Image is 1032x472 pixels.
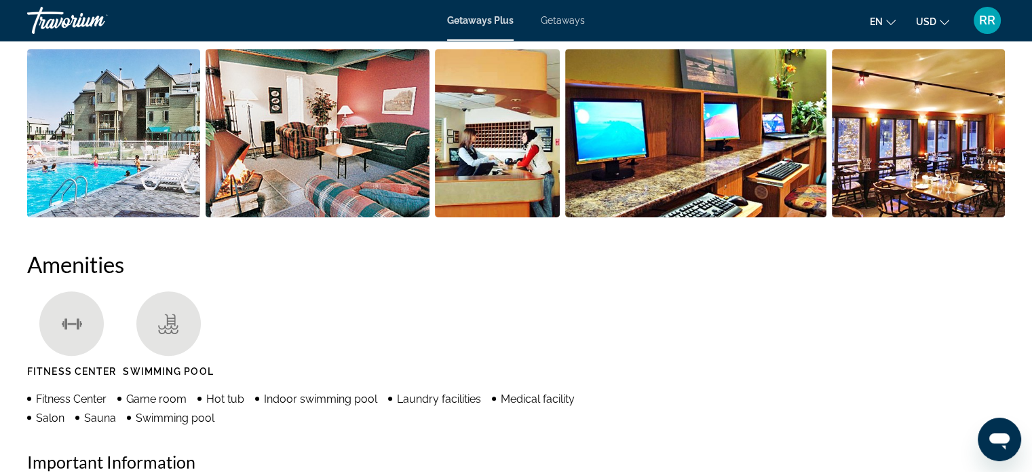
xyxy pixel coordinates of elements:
[978,418,1021,461] iframe: Кнопка запуска окна обмена сообщениями
[27,48,200,218] button: Open full-screen image slider
[36,393,107,405] span: Fitness Center
[832,48,1005,218] button: Open full-screen image slider
[565,48,826,218] button: Open full-screen image slider
[27,251,1005,278] h2: Amenities
[264,393,377,405] span: Indoor swimming pool
[970,6,1005,35] button: User Menu
[136,412,214,424] span: Swimming pool
[206,48,429,218] button: Open full-screen image slider
[870,12,896,31] button: Change language
[27,366,116,377] span: Fitness Center
[126,393,187,405] span: Game room
[501,393,575,405] span: Medical facility
[435,48,560,218] button: Open full-screen image slider
[84,412,116,424] span: Sauna
[870,16,883,27] span: en
[916,16,936,27] span: USD
[27,3,163,38] a: Travorium
[397,393,481,405] span: Laundry facilities
[916,12,949,31] button: Change currency
[447,15,514,26] a: Getaways Plus
[541,15,585,26] a: Getaways
[206,393,244,405] span: Hot tub
[979,14,995,27] span: RR
[123,366,213,377] span: Swimming Pool
[27,452,1005,472] h2: Important Information
[36,412,64,424] span: Salon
